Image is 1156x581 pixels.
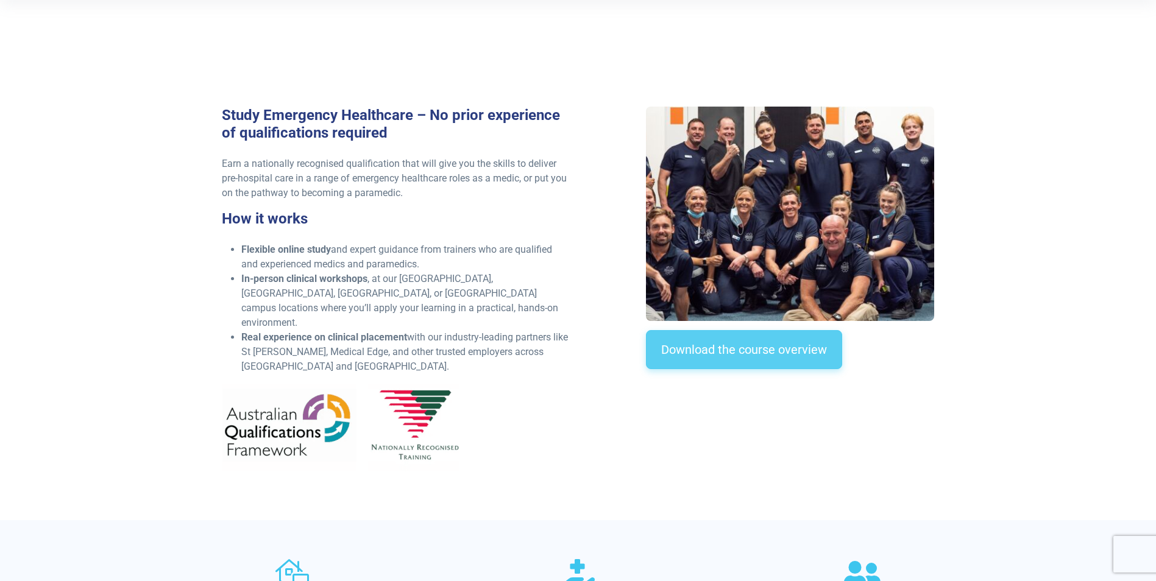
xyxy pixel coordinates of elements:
li: with our industry-leading partners like St [PERSON_NAME], Medical Edge, and other trusted employe... [241,330,571,374]
li: , at our [GEOGRAPHIC_DATA], [GEOGRAPHIC_DATA], [GEOGRAPHIC_DATA], or [GEOGRAPHIC_DATA] campus loc... [241,272,571,330]
li: and expert guidance from trainers who are qualified and experienced medics and paramedics. [241,242,571,272]
strong: Flexible online study [241,244,331,255]
h3: How it works [222,210,571,228]
iframe: EmbedSocial Universal Widget [343,13,814,76]
strong: In-person clinical workshops [241,273,367,284]
strong: Real experience on clinical placement [241,331,407,343]
a: Download the course overview [646,330,842,369]
p: Earn a nationally recognised qualification that will give you the skills to deliver pre-hospital ... [222,157,571,200]
h3: Study Emergency Healthcare – No prior experience of qualifications required [222,107,571,142]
